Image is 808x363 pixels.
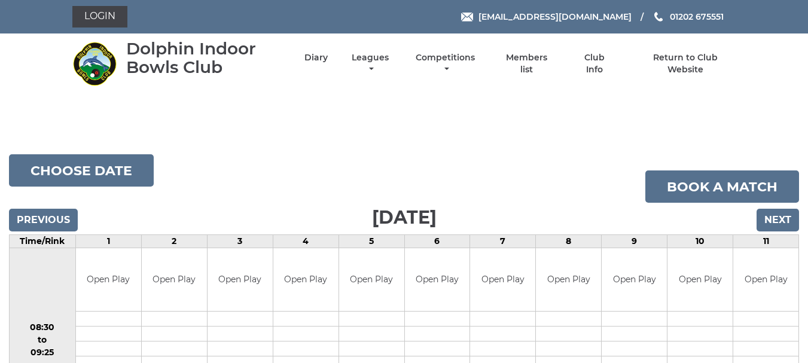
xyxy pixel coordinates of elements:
[404,235,470,248] td: 6
[499,52,554,75] a: Members list
[470,235,536,248] td: 7
[536,248,601,311] td: Open Play
[9,154,154,187] button: Choose date
[141,235,207,248] td: 2
[273,248,339,311] td: Open Play
[602,248,667,311] td: Open Play
[757,209,799,231] input: Next
[670,11,724,22] span: 01202 675551
[575,52,614,75] a: Club Info
[733,235,799,248] td: 11
[339,248,404,311] td: Open Play
[645,170,799,203] a: Book a match
[75,235,141,248] td: 1
[9,209,78,231] input: Previous
[470,248,535,311] td: Open Play
[76,248,141,311] td: Open Play
[273,235,339,248] td: 4
[207,235,273,248] td: 3
[142,248,207,311] td: Open Play
[602,235,667,248] td: 9
[461,10,632,23] a: Email [EMAIL_ADDRESS][DOMAIN_NAME]
[349,52,392,75] a: Leagues
[667,235,733,248] td: 10
[10,235,76,248] td: Time/Rink
[667,248,733,311] td: Open Play
[339,235,404,248] td: 5
[126,39,283,77] div: Dolphin Indoor Bowls Club
[405,248,470,311] td: Open Play
[653,10,724,23] a: Phone us 01202 675551
[478,11,632,22] span: [EMAIL_ADDRESS][DOMAIN_NAME]
[72,41,117,86] img: Dolphin Indoor Bowls Club
[461,13,473,22] img: Email
[733,248,798,311] td: Open Play
[654,12,663,22] img: Phone us
[536,235,602,248] td: 8
[304,52,328,63] a: Diary
[413,52,478,75] a: Competitions
[208,248,273,311] td: Open Play
[72,6,127,28] a: Login
[635,52,736,75] a: Return to Club Website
